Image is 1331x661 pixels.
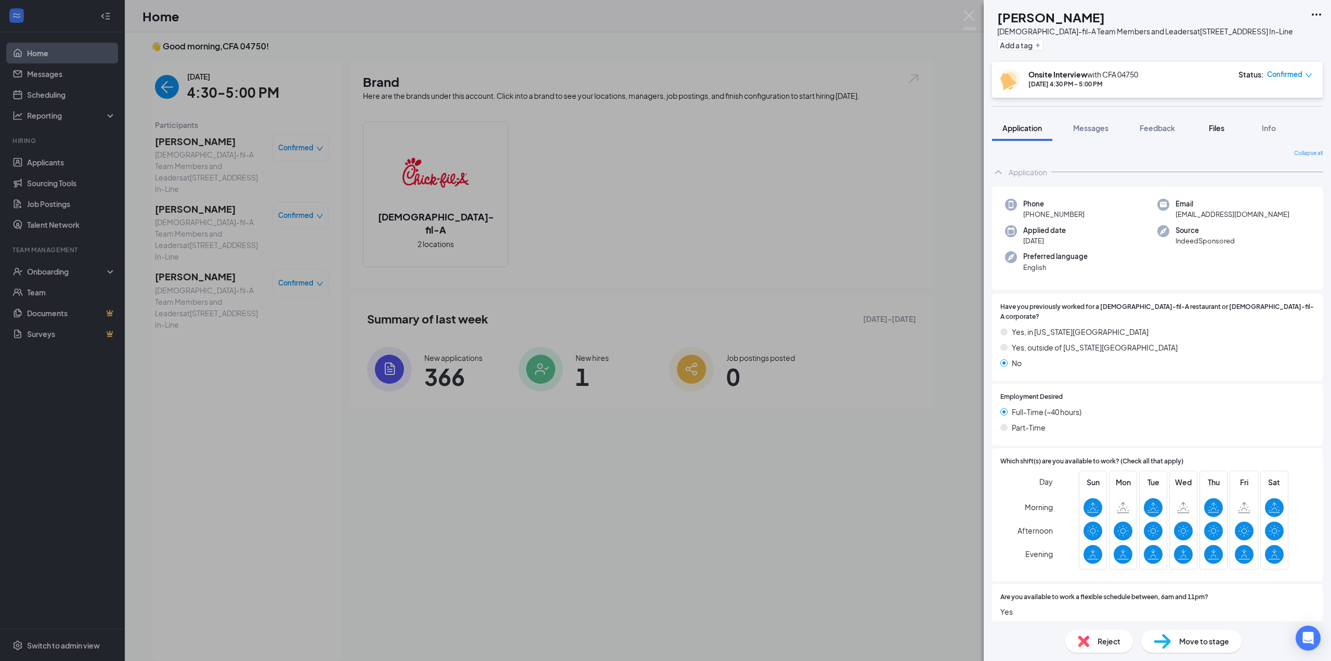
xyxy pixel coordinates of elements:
span: Yes, in [US_STATE][GEOGRAPHIC_DATA] [1012,326,1149,338]
span: Tue [1144,476,1163,488]
button: PlusAdd a tag [997,40,1043,50]
b: Onsite Interview [1028,70,1087,79]
div: [DATE] 4:30 PM - 5:00 PM [1028,80,1138,88]
span: Part-Time [1012,422,1046,433]
svg: Plus [1035,42,1041,48]
span: Phone [1023,199,1085,209]
span: Day [1039,476,1053,487]
span: Move to stage [1179,636,1229,647]
span: Yes, outside of [US_STATE][GEOGRAPHIC_DATA] [1012,342,1178,353]
span: Mon [1114,476,1132,488]
span: Full-Time (~40 hours) [1012,406,1081,418]
span: IndeedSponsored [1176,236,1235,246]
div: [DEMOGRAPHIC_DATA]-fil-A Team Members and Leaders at [STREET_ADDRESS] In-Line [997,26,1293,36]
span: down [1305,72,1312,79]
span: Sun [1084,476,1102,488]
span: Email [1176,199,1289,209]
span: Morning [1025,498,1053,516]
span: [EMAIL_ADDRESS][DOMAIN_NAME] [1176,209,1289,219]
span: Collapse all [1294,149,1323,158]
span: Applied date [1023,225,1066,236]
span: Fri [1235,476,1254,488]
span: Thu [1204,476,1223,488]
span: Messages [1073,123,1108,133]
span: Sat [1265,476,1284,488]
span: [PHONE_NUMBER] [1023,209,1085,219]
span: Afternoon [1017,521,1053,540]
svg: ChevronUp [992,166,1004,178]
span: Evening [1025,545,1053,563]
span: Feedback [1140,123,1175,133]
span: Are you available to work a flexible schedule between, 6am and 11pm? [1000,592,1208,602]
span: Source [1176,225,1235,236]
span: Confirmed [1267,69,1302,80]
span: [DATE] [1023,236,1066,246]
span: Which shift(s) are you available to work? (Check all that apply) [1000,457,1183,466]
span: No [1012,357,1022,369]
div: Status : [1238,69,1264,80]
h1: [PERSON_NAME] [997,8,1105,26]
span: Application [1002,123,1042,133]
span: Files [1209,123,1224,133]
span: Info [1262,123,1276,133]
div: Open Intercom Messenger [1296,626,1321,651]
span: Wed [1174,476,1193,488]
span: Employment Desired [1000,392,1063,402]
span: Reject [1098,636,1120,647]
svg: Ellipses [1310,8,1323,21]
span: Preferred language [1023,251,1088,262]
span: Have you previously worked for a [DEMOGRAPHIC_DATA]-fil-A restaurant or [DEMOGRAPHIC_DATA]-fil-A ... [1000,302,1314,322]
span: English [1023,262,1088,273]
div: with CFA 04750 [1028,69,1138,80]
div: Application [1009,167,1047,177]
span: Yes [1000,606,1314,617]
